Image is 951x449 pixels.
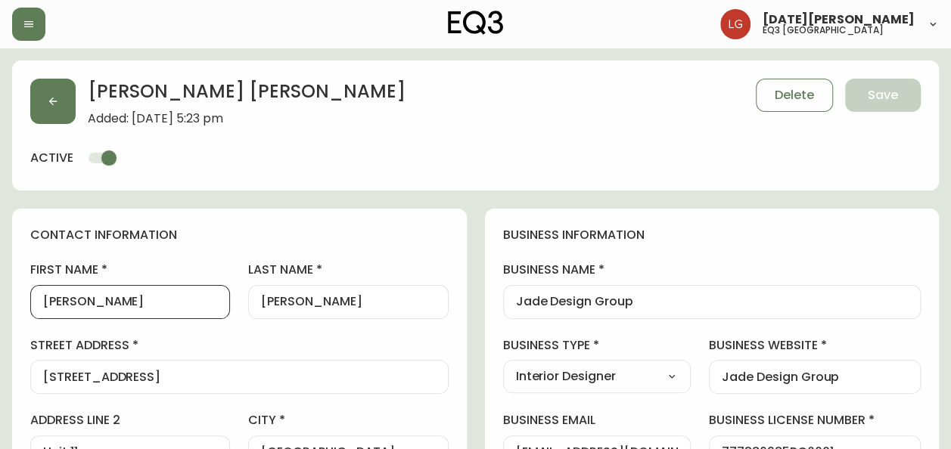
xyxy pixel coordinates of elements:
[709,412,921,429] label: business license number
[503,337,691,354] label: business type
[30,337,449,354] label: street address
[503,262,921,278] label: business name
[763,26,884,35] h5: eq3 [GEOGRAPHIC_DATA]
[722,370,908,384] input: https://www.designshop.com
[775,87,814,104] span: Delete
[248,262,448,278] label: last name
[763,14,915,26] span: [DATE][PERSON_NAME]
[88,79,406,112] h2: [PERSON_NAME] [PERSON_NAME]
[503,227,921,243] h4: business information
[30,262,230,278] label: first name
[503,412,691,429] label: business email
[709,337,921,354] label: business website
[756,79,833,112] button: Delete
[720,9,751,39] img: 2638f148bab13be18035375ceda1d187
[30,150,73,166] h4: active
[30,227,449,243] h4: contact information
[248,412,448,429] label: city
[88,112,406,125] span: Added: [DATE] 5:23 pm
[30,412,230,429] label: address line 2
[448,11,504,35] img: logo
